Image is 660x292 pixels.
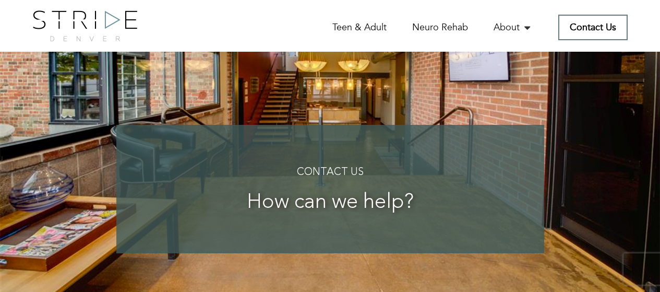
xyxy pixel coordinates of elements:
[558,15,628,40] a: Contact Us
[412,21,468,34] a: Neuro Rehab
[332,21,387,34] a: Teen & Adult
[137,167,523,178] h4: Contact Us
[137,191,523,214] h3: How can we help?
[494,21,533,34] a: About
[33,10,137,41] img: logo.png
